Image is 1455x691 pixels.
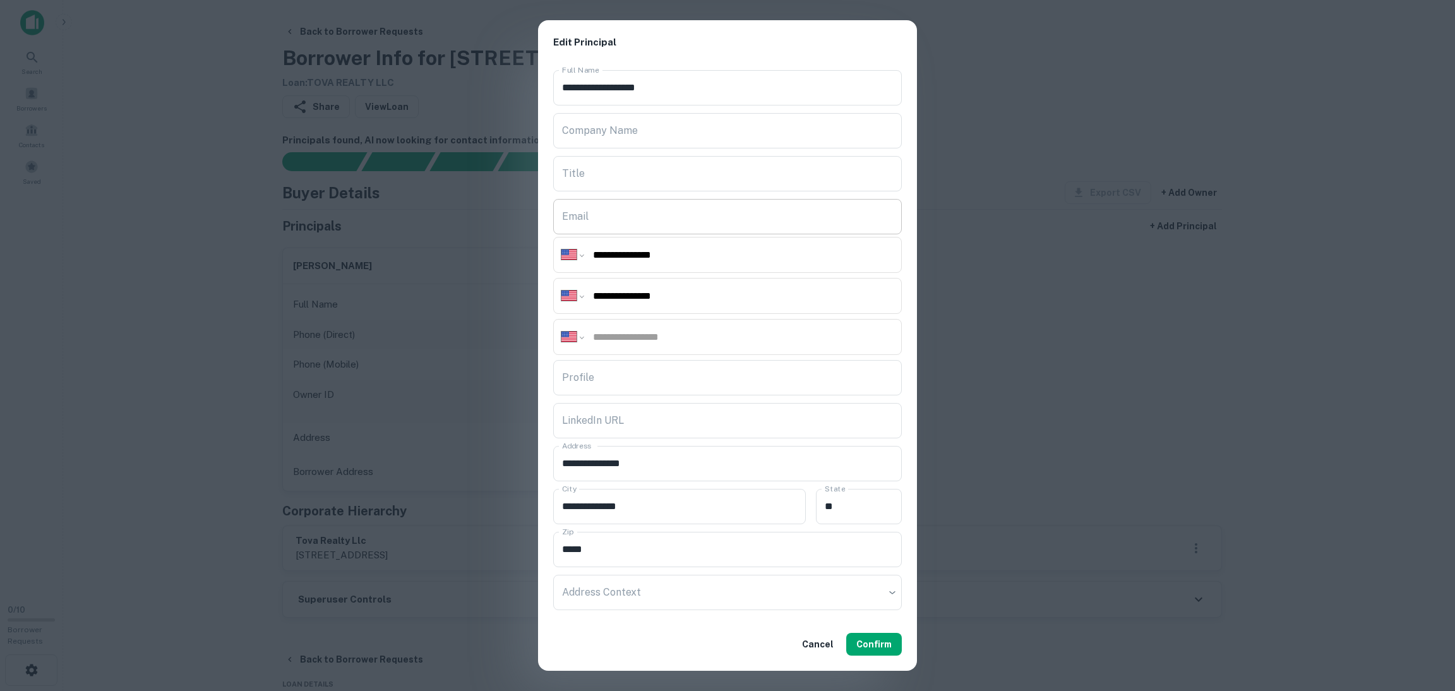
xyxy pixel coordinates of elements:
button: Confirm [846,633,902,656]
div: ​ [553,575,902,610]
h2: Edit Principal [538,20,917,65]
iframe: Chat Widget [1392,590,1455,651]
label: State [825,483,845,494]
label: Address [562,440,591,451]
label: City [562,483,577,494]
label: Full Name [562,64,599,75]
button: Cancel [797,633,839,656]
label: Zip [562,526,573,537]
